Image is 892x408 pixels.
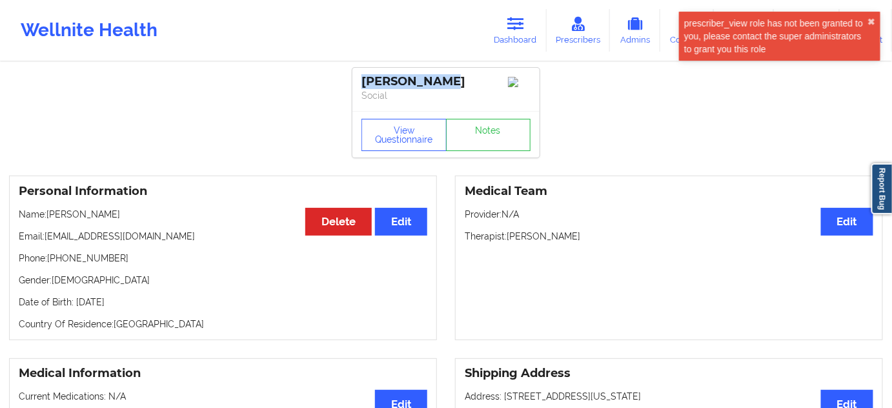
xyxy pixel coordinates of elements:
div: prescriber_view role has not been granted to you, please contact the super administrators to gran... [684,17,867,56]
a: Prescribers [547,9,611,52]
h3: Medical Information [19,366,427,381]
p: Phone: [PHONE_NUMBER] [19,252,427,265]
p: Country Of Residence: [GEOGRAPHIC_DATA] [19,318,427,331]
p: Therapist: [PERSON_NAME] [465,230,873,243]
p: Email: [EMAIL_ADDRESS][DOMAIN_NAME] [19,230,427,243]
p: Date of Birth: [DATE] [19,296,427,309]
a: Dashboard [485,9,547,52]
h3: Shipping Address [465,366,873,381]
div: [PERSON_NAME] [361,74,531,89]
button: View Questionnaire [361,119,447,151]
a: Report Bug [871,163,892,214]
button: Delete [305,208,372,236]
button: Edit [375,208,427,236]
p: Address: [STREET_ADDRESS][US_STATE] [465,390,873,403]
p: Current Medications: N/A [19,390,427,403]
h3: Personal Information [19,184,427,199]
a: Coaches [660,9,714,52]
img: Image%2Fplaceholer-image.png [508,77,531,87]
a: Notes [446,119,531,151]
a: Admins [610,9,660,52]
p: Name: [PERSON_NAME] [19,208,427,221]
button: close [867,17,875,27]
button: Edit [821,208,873,236]
h3: Medical Team [465,184,873,199]
p: Gender: [DEMOGRAPHIC_DATA] [19,274,427,287]
p: Provider: N/A [465,208,873,221]
p: Social [361,89,531,102]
